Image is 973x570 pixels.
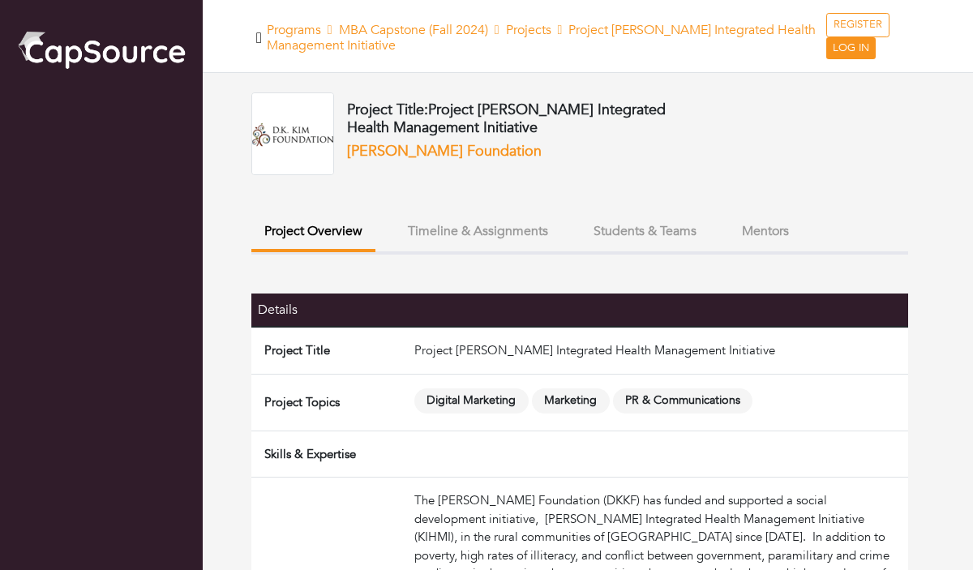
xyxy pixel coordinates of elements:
img: images-1.png [251,92,334,175]
span: Project [PERSON_NAME] Integrated Health Management Initiative [347,100,666,138]
button: Students & Teams [581,214,709,249]
td: Project [PERSON_NAME] Integrated Health Management Initiative [408,327,908,374]
button: Project Overview [251,214,375,252]
a: LOG IN [826,37,876,60]
span: Project [PERSON_NAME] Integrated Health Management Initiative [267,21,817,54]
h4: Project Title: [347,101,711,136]
img: cap_logo.png [16,28,186,71]
button: Mentors [729,214,802,249]
span: PR & Communications [613,388,753,414]
td: Skills & Expertise [251,431,408,478]
button: Timeline & Assignments [395,214,561,249]
a: REGISTER [826,13,889,37]
span: Marketing [532,388,610,414]
a: Programs [267,21,321,39]
td: Project Topics [251,374,408,431]
a: [PERSON_NAME] Foundation [347,141,542,161]
span: Digital Marketing [414,388,529,414]
a: MBA Capstone (Fall 2024) [339,21,488,39]
th: Details [251,294,408,327]
a: Projects [506,21,551,39]
td: Project Title [251,327,408,374]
